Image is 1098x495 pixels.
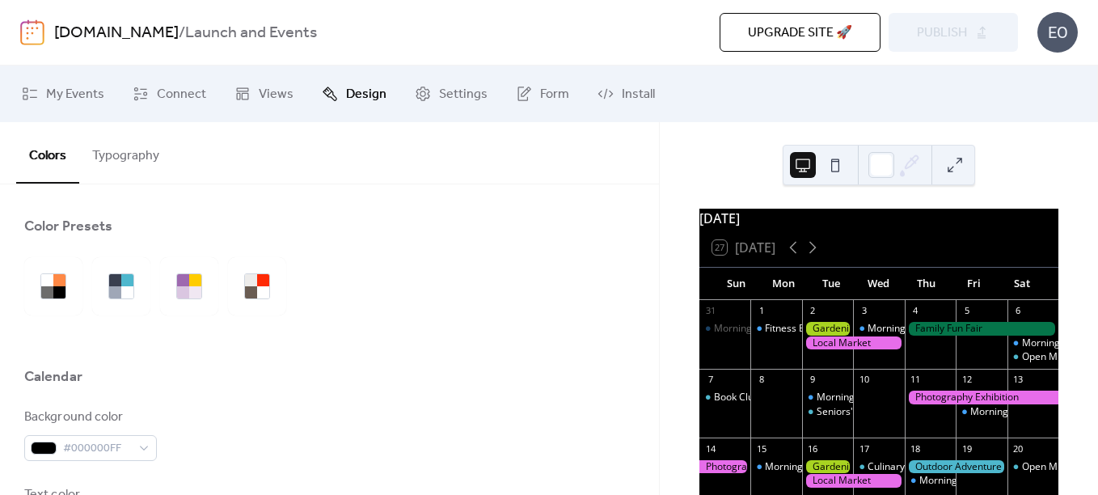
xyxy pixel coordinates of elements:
[714,322,800,336] div: Morning Yoga Bliss
[24,217,112,236] div: Color Presets
[222,72,306,116] a: Views
[720,13,881,52] button: Upgrade site 🚀
[919,474,1006,488] div: Morning Yoga Bliss
[750,322,801,336] div: Fitness Bootcamp
[858,442,870,455] div: 17
[79,122,172,182] button: Typography
[807,442,819,455] div: 16
[858,374,870,386] div: 10
[765,322,845,336] div: Fitness Bootcamp
[817,391,903,404] div: Morning Yoga Bliss
[905,460,1007,474] div: Outdoor Adventure Day
[504,72,581,116] a: Form
[807,305,819,317] div: 2
[755,374,767,386] div: 8
[310,72,399,116] a: Design
[46,85,104,104] span: My Events
[24,367,82,387] div: Calendar
[802,474,905,488] div: Local Market
[910,305,922,317] div: 4
[179,18,185,49] b: /
[1012,374,1024,386] div: 13
[699,391,750,404] div: Book Club Gathering
[750,460,801,474] div: Morning Yoga Bliss
[802,460,853,474] div: Gardening Workshop
[1037,12,1078,53] div: EO
[760,268,808,300] div: Mon
[802,391,853,404] div: Morning Yoga Bliss
[808,268,855,300] div: Tue
[1007,336,1058,350] div: Morning Yoga Bliss
[120,72,218,116] a: Connect
[54,18,179,49] a: [DOMAIN_NAME]
[585,72,667,116] a: Install
[704,442,716,455] div: 14
[910,442,922,455] div: 18
[998,268,1045,300] div: Sat
[817,405,902,419] div: Seniors' Social Tea
[905,322,1058,336] div: Family Fun Fair
[961,305,973,317] div: 5
[346,85,386,104] span: Design
[961,374,973,386] div: 12
[1012,442,1024,455] div: 20
[699,209,1058,228] div: [DATE]
[10,72,116,116] a: My Events
[157,85,206,104] span: Connect
[905,391,1058,404] div: Photography Exhibition
[858,305,870,317] div: 3
[699,322,750,336] div: Morning Yoga Bliss
[712,268,760,300] div: Sun
[1022,350,1092,364] div: Open Mic Night
[714,391,807,404] div: Book Club Gathering
[1007,460,1058,474] div: Open Mic Night
[622,85,655,104] span: Install
[765,460,851,474] div: Morning Yoga Bliss
[540,85,569,104] span: Form
[855,268,902,300] div: Wed
[24,408,154,427] div: Background color
[853,460,904,474] div: Culinary Cooking Class
[755,442,767,455] div: 15
[704,374,716,386] div: 7
[259,85,294,104] span: Views
[802,405,853,419] div: Seniors' Social Tea
[699,460,750,474] div: Photography Exhibition
[910,374,922,386] div: 11
[868,460,970,474] div: Culinary Cooking Class
[704,305,716,317] div: 31
[63,439,131,459] span: #000000FF
[16,122,79,184] button: Colors
[853,322,904,336] div: Morning Yoga Bliss
[970,405,1057,419] div: Morning Yoga Bliss
[1007,350,1058,364] div: Open Mic Night
[403,72,500,116] a: Settings
[1012,305,1024,317] div: 6
[905,474,956,488] div: Morning Yoga Bliss
[902,268,950,300] div: Thu
[802,322,853,336] div: Gardening Workshop
[956,405,1007,419] div: Morning Yoga Bliss
[755,305,767,317] div: 1
[868,322,954,336] div: Morning Yoga Bliss
[950,268,998,300] div: Fri
[802,336,905,350] div: Local Market
[1022,460,1092,474] div: Open Mic Night
[748,23,852,43] span: Upgrade site 🚀
[807,374,819,386] div: 9
[961,442,973,455] div: 19
[20,19,44,45] img: logo
[185,18,317,49] b: Launch and Events
[439,85,488,104] span: Settings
